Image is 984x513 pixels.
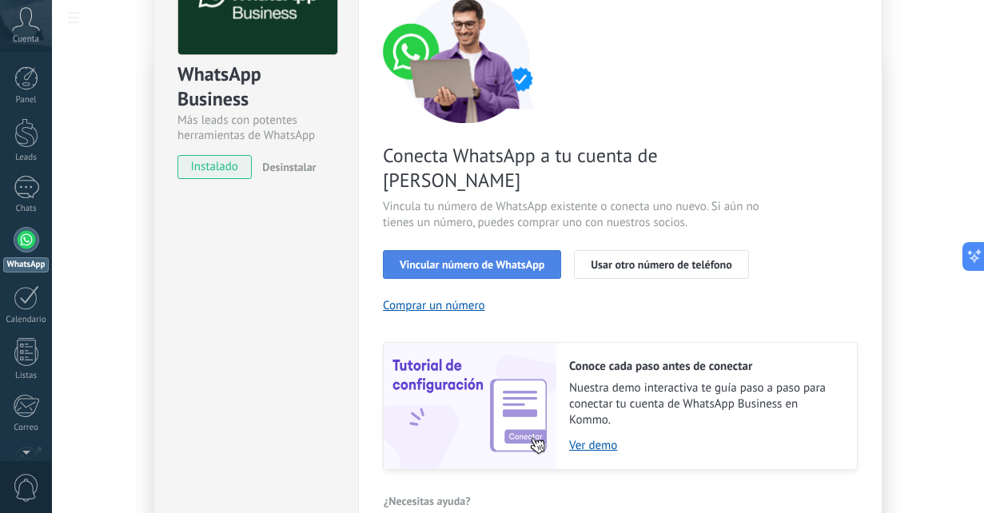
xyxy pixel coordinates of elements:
[3,257,49,272] div: WhatsApp
[13,34,39,45] span: Cuenta
[3,204,50,214] div: Chats
[3,95,50,105] div: Panel
[400,259,544,270] span: Vincular número de WhatsApp
[256,155,316,179] button: Desinstalar
[569,438,841,453] a: Ver demo
[3,315,50,325] div: Calendario
[569,359,841,374] h2: Conoce cada paso antes de conectar
[262,160,316,174] span: Desinstalar
[3,371,50,381] div: Listas
[178,155,251,179] span: instalado
[383,489,472,513] button: ¿Necesitas ayuda?
[569,380,841,428] span: Nuestra demo interactiva te guía paso a paso para conectar tu cuenta de WhatsApp Business en Kommo.
[384,495,471,507] span: ¿Necesitas ayuda?
[177,113,335,143] div: Más leads con potentes herramientas de WhatsApp
[383,143,763,193] span: Conecta WhatsApp a tu cuenta de [PERSON_NAME]
[3,153,50,163] div: Leads
[383,250,561,279] button: Vincular número de WhatsApp
[177,62,335,113] div: WhatsApp Business
[383,199,763,231] span: Vincula tu número de WhatsApp existente o conecta uno nuevo. Si aún no tienes un número, puedes c...
[574,250,748,279] button: Usar otro número de teléfono
[591,259,731,270] span: Usar otro número de teléfono
[3,423,50,433] div: Correo
[383,298,485,313] button: Comprar un número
